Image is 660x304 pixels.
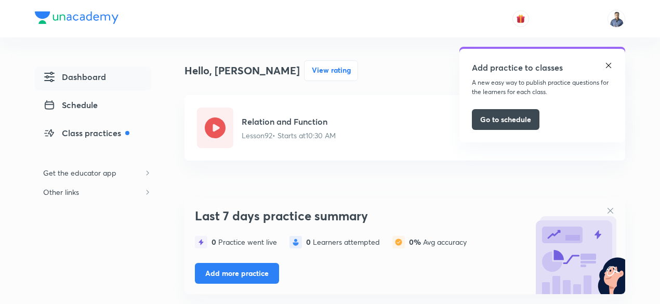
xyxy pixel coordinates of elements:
[212,238,277,246] div: Practice went live
[289,236,302,248] img: statistics
[43,71,106,83] span: Dashboard
[195,263,279,284] button: Add more practice
[532,201,625,294] img: bg
[472,61,563,74] h5: Add practice to classes
[35,11,118,24] img: Company Logo
[472,78,613,97] p: A new easy way to publish practice questions for the learners for each class.
[35,11,118,27] a: Company Logo
[472,109,539,130] button: Go to schedule
[306,238,380,246] div: Learners attempted
[35,182,87,202] h6: Other links
[409,237,423,247] span: 0%
[35,95,151,118] a: Schedule
[409,238,467,246] div: Avg accuracy
[43,127,129,139] span: Class practices
[608,10,625,28] img: Rajiv Kumar Tiwari
[35,123,151,147] a: Class practices
[184,63,300,78] h4: Hello, [PERSON_NAME]
[242,115,336,128] h5: Relation and Function
[195,208,526,223] h3: Last 7 days practice summary
[35,67,151,90] a: Dashboard
[304,60,358,81] button: View rating
[306,237,313,247] span: 0
[604,61,613,70] img: close
[516,14,525,23] img: avatar
[43,99,98,111] span: Schedule
[242,130,336,141] p: Lesson 92 • Starts at 10:30 AM
[35,163,125,182] h6: Get the educator app
[512,10,529,27] button: avatar
[195,236,207,248] img: statistics
[392,236,405,248] img: statistics
[212,237,218,247] span: 0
